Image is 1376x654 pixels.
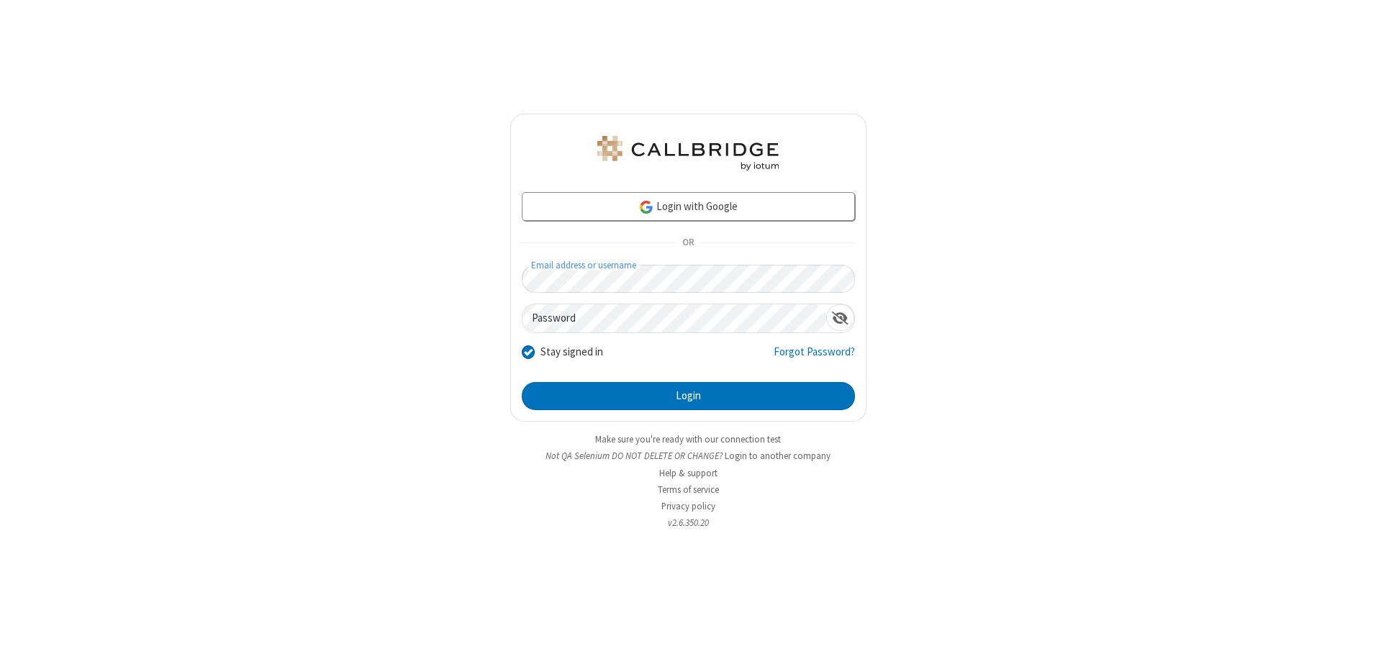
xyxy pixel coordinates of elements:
input: Password [522,304,826,332]
a: Help & support [659,467,718,479]
a: Forgot Password? [774,344,855,371]
img: google-icon.png [638,199,654,215]
li: v2.6.350.20 [510,516,866,530]
img: QA Selenium DO NOT DELETE OR CHANGE [594,136,782,171]
a: Privacy policy [661,500,715,512]
input: Email address or username [522,265,855,293]
button: Login to another company [725,449,830,463]
label: Stay signed in [540,344,603,360]
a: Make sure you're ready with our connection test [595,433,781,445]
a: Terms of service [658,483,719,496]
button: Login [522,382,855,411]
div: Show password [826,304,854,331]
a: Login with Google [522,192,855,221]
span: OR [676,233,700,253]
li: Not QA Selenium DO NOT DELETE OR CHANGE? [510,449,866,463]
